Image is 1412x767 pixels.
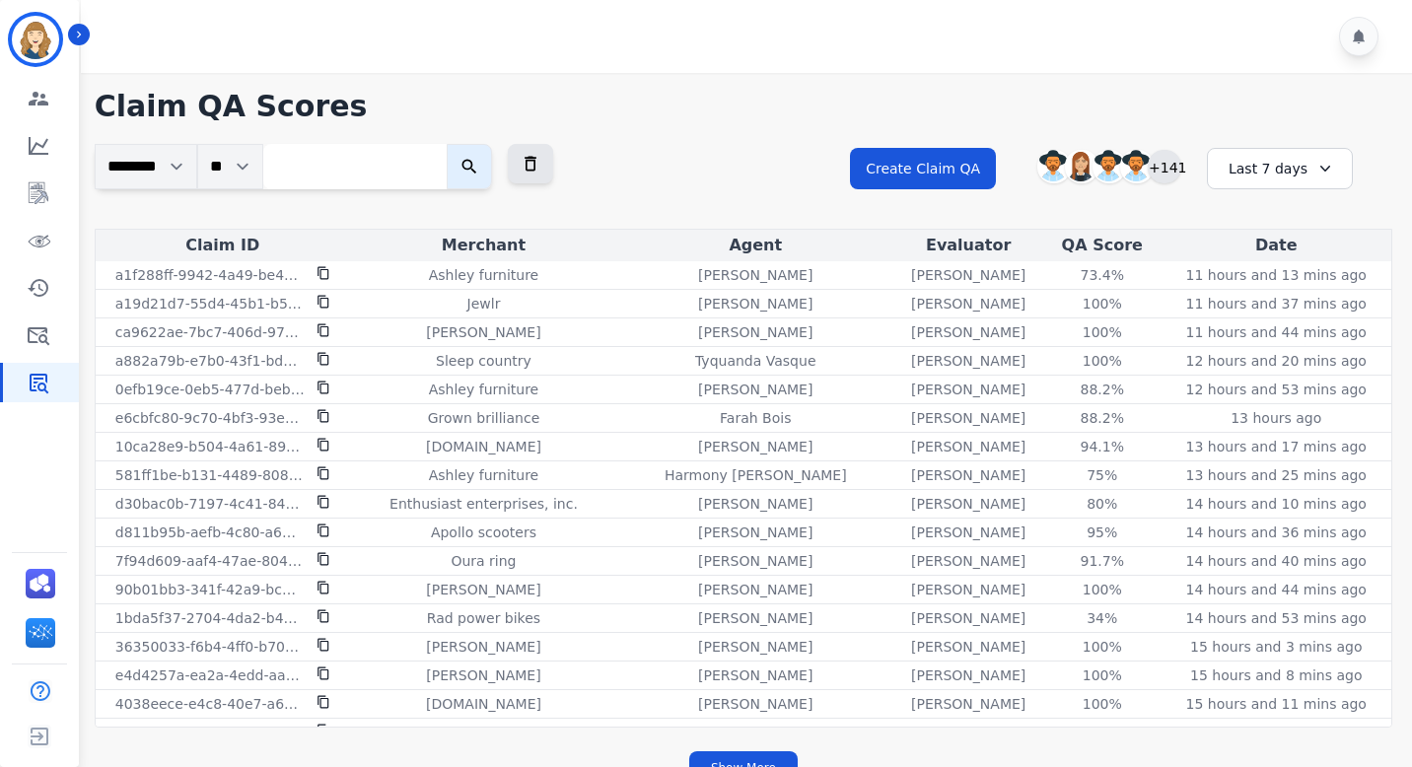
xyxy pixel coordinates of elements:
p: 15 hours and 19 mins ago [1186,723,1367,742]
p: [PERSON_NAME] [911,351,1025,371]
div: 100 % [1058,294,1147,314]
p: [PERSON_NAME] [911,494,1025,514]
p: [PERSON_NAME] [698,494,812,514]
div: 75 % [1058,465,1147,485]
div: +141 [1148,150,1181,183]
div: 100 % [1058,665,1147,685]
p: [PERSON_NAME] [698,551,812,571]
p: [PERSON_NAME] [426,322,540,342]
p: a1f288ff-9942-4a49-be49-ef56177fa511 [115,265,305,285]
p: Oura ring [451,551,516,571]
div: 80 % [1058,494,1147,514]
p: 14 hours and 40 mins ago [1186,551,1367,571]
p: [PERSON_NAME] [911,380,1025,399]
p: Ashley furniture [429,465,538,485]
p: [PERSON_NAME] [911,408,1025,428]
p: 14 hours and 10 mins ago [1186,494,1367,514]
p: 13 hours and 17 mins ago [1186,437,1367,456]
p: 90b01bb3-341f-42a9-bc30-bd3c01f5763f [115,580,305,599]
div: Claim ID [100,234,346,257]
p: 15 hours and 3 mins ago [1190,637,1362,657]
p: 13 hours ago [1231,408,1321,428]
div: QA Score [1047,234,1158,257]
p: d811b95b-aefb-4c80-a674-745c9f8e12e1 [115,523,305,542]
p: a882a79b-e7b0-43f1-bdeb-7570a5d053fa [115,351,305,371]
div: Agent [621,234,889,257]
p: [DOMAIN_NAME] [426,437,541,456]
div: Merchant [354,234,613,257]
p: [PERSON_NAME] [911,580,1025,599]
p: 7f94d609-aaf4-47ae-804b-3e283bdffc9c [115,551,305,571]
p: d30bac0b-7197-4c41-8421-dfa8e1946169 [115,494,305,514]
p: Ashley furniture [429,265,538,285]
p: Grown brilliance [428,408,540,428]
p: [PERSON_NAME] [911,465,1025,485]
p: 11 hours and 44 mins ago [1186,322,1367,342]
p: ca9622ae-7bc7-406d-9756-59c981eaa77c [115,322,305,342]
p: [PERSON_NAME] [911,551,1025,571]
div: 73.4 % [1058,265,1147,285]
p: 14 hours and 44 mins ago [1186,580,1367,599]
div: 94.1 % [1058,437,1147,456]
p: 15 hours and 11 mins ago [1186,694,1367,714]
p: [PERSON_NAME] [911,294,1025,314]
p: [PERSON_NAME] [698,523,812,542]
p: [PERSON_NAME] [911,608,1025,628]
p: 14 hours and 53 mins ago [1186,608,1367,628]
p: [PERSON_NAME] [698,580,812,599]
p: Jewlr [467,294,501,314]
p: Tyquanda Vasque [695,351,816,371]
p: e4d4257a-ea2a-4edd-aade-eb0bf3615b9a [115,665,305,685]
p: Sleep country [436,351,531,371]
p: [PERSON_NAME] [911,437,1025,456]
div: 100 % [1058,637,1147,657]
img: Bordered avatar [12,16,59,63]
div: Evaluator [897,234,1039,257]
p: [PERSON_NAME] [698,380,812,399]
p: 11 hours and 37 mins ago [1186,294,1367,314]
p: [PERSON_NAME] [698,265,812,285]
p: [PERSON_NAME] [426,637,540,657]
p: [PERSON_NAME] [698,294,812,314]
div: 95 % [1058,523,1147,542]
p: [PERSON_NAME] [698,637,812,657]
p: [DOMAIN_NAME] [426,694,541,714]
p: [PERSON_NAME] [698,723,812,742]
p: e6cbfc80-9c70-4bf3-93eb-7f9dc4078b6c [115,408,305,428]
p: Enthusiast enterprises, inc. [389,494,578,514]
p: [PERSON_NAME] [698,437,812,456]
p: Apollo scooters [431,523,536,542]
div: 88.2 % [1058,380,1147,399]
div: 100 % [1058,351,1147,371]
p: 1bda5f37-2704-4da2-b49f-ab84a27e0a8a [115,608,305,628]
p: 581ff1be-b131-4489-8080-94df72cb1047 [115,465,305,485]
p: [PERSON_NAME] [698,665,812,685]
p: [PERSON_NAME] [911,665,1025,685]
p: Harmony [PERSON_NAME] [665,465,847,485]
p: [PERSON_NAME] [911,322,1025,342]
div: 100 % [1058,322,1147,342]
p: [PERSON_NAME] [911,637,1025,657]
div: 100 % [1058,580,1147,599]
button: Create Claim QA [850,148,996,189]
p: 11 hours and 13 mins ago [1186,265,1367,285]
div: 88.2 % [1058,408,1147,428]
p: [PERSON_NAME] [698,694,812,714]
div: Date [1165,234,1387,257]
p: [PERSON_NAME] [911,723,1025,742]
p: 10ca28e9-b504-4a61-8975-cd71212cda07 [115,437,305,456]
div: 34 % [1058,608,1147,628]
div: Last 7 days [1207,148,1353,189]
p: [PERSON_NAME] [698,608,812,628]
p: Ashley furniture [429,380,538,399]
p: 13 hours and 25 mins ago [1186,465,1367,485]
p: [PERSON_NAME] [911,694,1025,714]
p: ca5bcd57-bb2b-4729-a236-39658c927e09 [115,723,305,742]
p: [PERSON_NAME] [426,580,540,599]
p: 36350033-f6b4-4ff0-b701-4d6aba35d7c6 [115,637,305,657]
p: Farah Bois [720,408,791,428]
p: [PERSON_NAME] [911,265,1025,285]
p: 12 hours and 20 mins ago [1186,351,1367,371]
p: 4038eece-e4c8-40e7-a6c2-4cea5a3b22ef [115,694,305,714]
div: 100 % [1058,694,1147,714]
